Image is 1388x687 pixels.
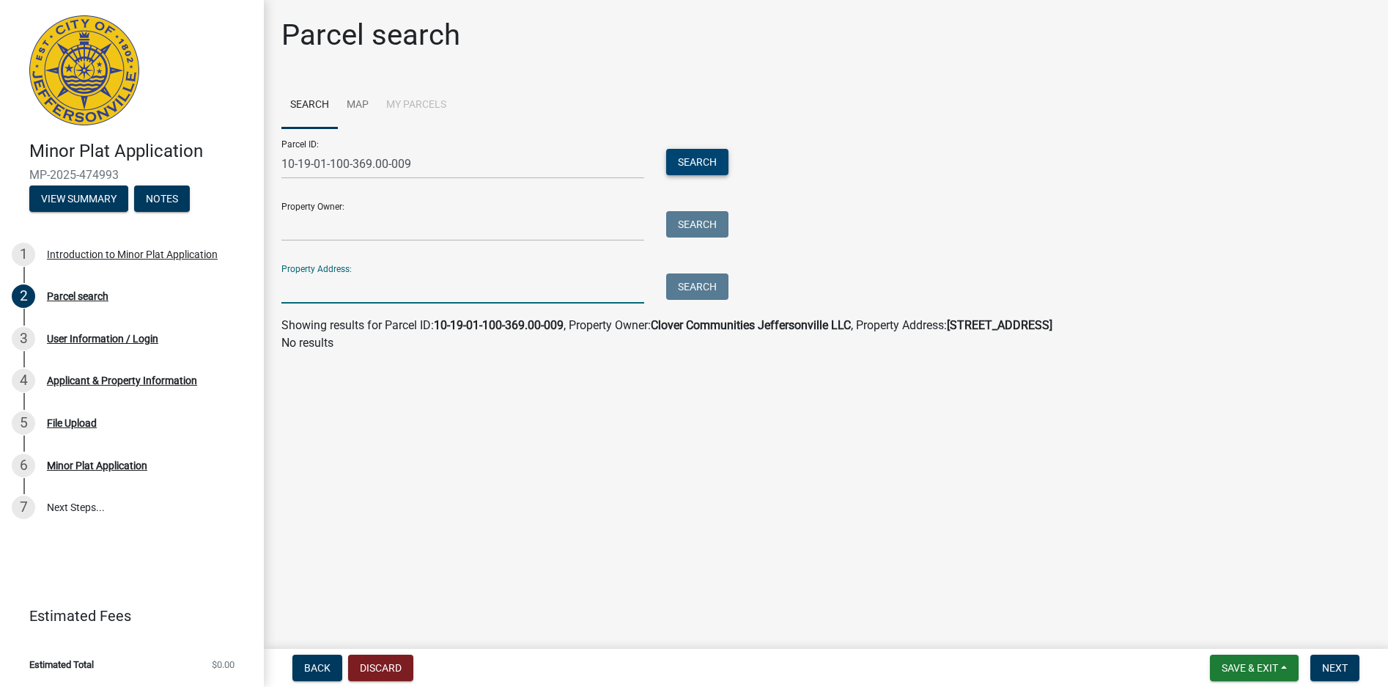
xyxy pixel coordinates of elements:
[47,460,147,471] div: Minor Plat Application
[29,141,252,162] h4: Minor Plat Application
[12,601,240,631] a: Estimated Fees
[666,273,728,300] button: Search
[47,291,108,301] div: Parcel search
[304,662,331,674] span: Back
[947,318,1052,332] strong: [STREET_ADDRESS]
[47,375,197,386] div: Applicant & Property Information
[12,243,35,266] div: 1
[666,149,728,175] button: Search
[281,334,1370,352] p: No results
[29,168,235,182] span: MP-2025-474993
[434,318,564,332] strong: 10-19-01-100-369.00-009
[1210,655,1299,681] button: Save & Exit
[651,318,851,332] strong: Clover Communities Jeffersonville LLC
[666,211,728,238] button: Search
[12,496,35,519] div: 7
[1222,662,1278,674] span: Save & Exit
[29,194,128,205] wm-modal-confirm: Summary
[12,284,35,308] div: 2
[212,660,235,669] span: $0.00
[12,454,35,477] div: 6
[12,327,35,350] div: 3
[281,18,460,53] h1: Parcel search
[338,82,377,129] a: Map
[348,655,413,681] button: Discard
[292,655,342,681] button: Back
[1310,655,1359,681] button: Next
[47,334,158,344] div: User Information / Login
[281,82,338,129] a: Search
[1322,662,1348,674] span: Next
[281,317,1370,334] div: Showing results for Parcel ID: , Property Owner: , Property Address:
[29,185,128,212] button: View Summary
[12,411,35,435] div: 5
[47,249,218,260] div: Introduction to Minor Plat Application
[12,369,35,392] div: 4
[47,418,97,428] div: File Upload
[134,194,190,205] wm-modal-confirm: Notes
[29,660,94,669] span: Estimated Total
[29,15,139,125] img: City of Jeffersonville, Indiana
[134,185,190,212] button: Notes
